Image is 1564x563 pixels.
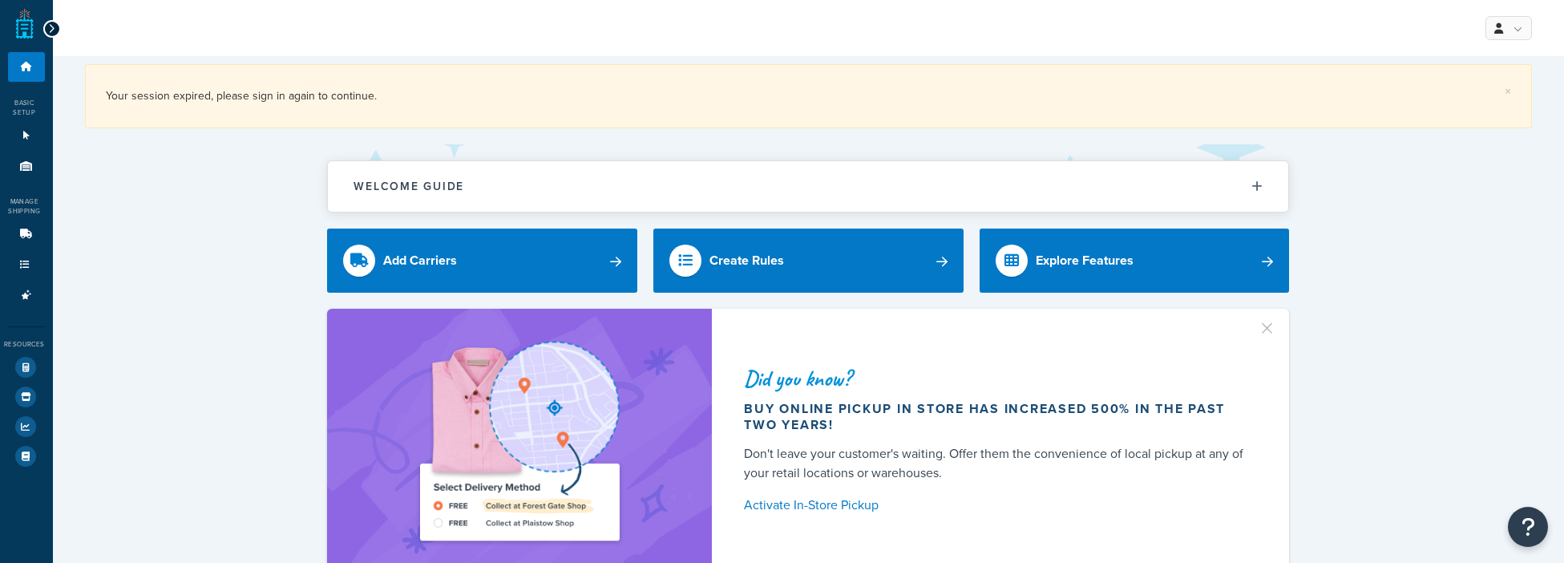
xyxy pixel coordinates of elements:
[8,353,45,382] li: Test Your Rates
[8,152,45,181] li: Origins
[8,442,45,471] li: Help Docs
[327,229,637,293] a: Add Carriers
[1505,85,1511,98] a: ×
[744,494,1251,516] a: Activate In-Store Pickup
[8,52,45,82] li: Dashboard
[1508,507,1548,547] button: Open Resource Center
[980,229,1290,293] a: Explore Features
[709,249,784,272] div: Create Rules
[383,249,457,272] div: Add Carriers
[8,281,45,310] li: Advanced Features
[653,229,964,293] a: Create Rules
[8,121,45,151] li: Websites
[328,161,1288,212] button: Welcome Guide
[106,85,1511,107] div: Your session expired, please sign in again to continue.
[354,180,464,192] h2: Welcome Guide
[374,333,665,551] img: ad-shirt-map-b0359fc47e01cab431d101c4b569394f6a03f54285957d908178d52f29eb9668.png
[1036,249,1134,272] div: Explore Features
[744,367,1251,390] div: Did you know?
[8,250,45,280] li: Shipping Rules
[744,401,1251,433] div: Buy online pickup in store has increased 500% in the past two years!
[8,383,45,411] li: Marketplace
[744,444,1251,483] div: Don't leave your customer's waiting. Offer them the convenience of local pickup at any of your re...
[8,220,45,249] li: Carriers
[8,412,45,441] li: Analytics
